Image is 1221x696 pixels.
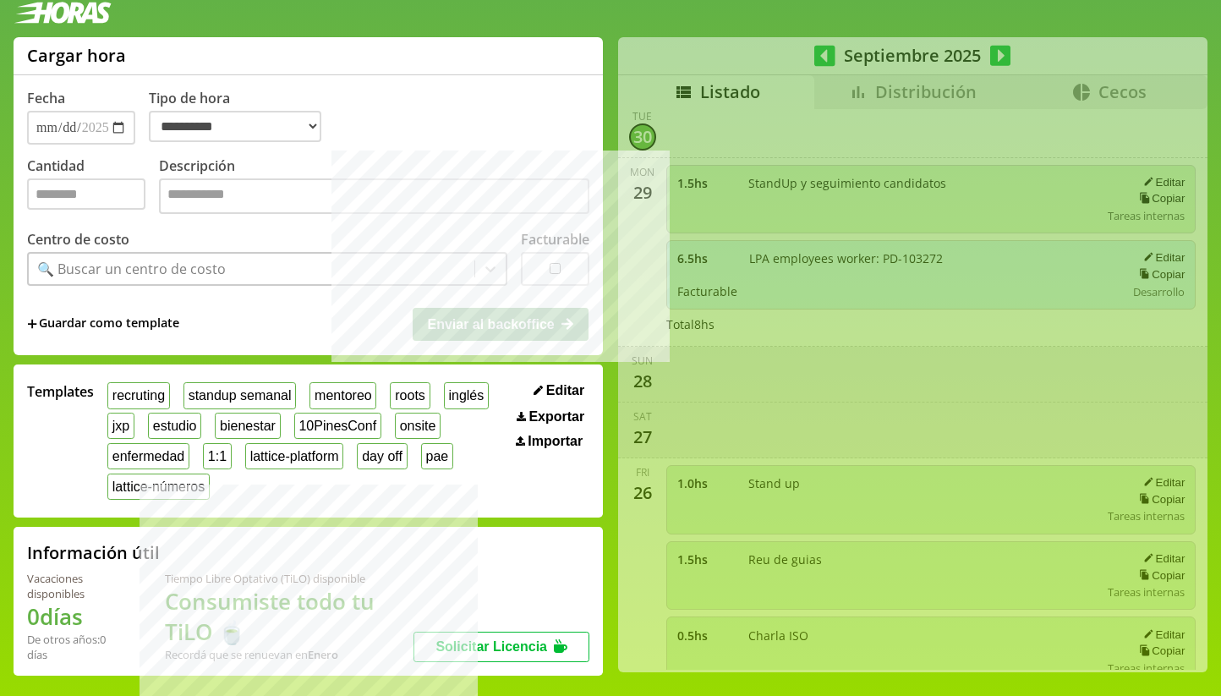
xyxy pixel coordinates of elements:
[148,413,201,439] button: estudio
[421,443,453,469] button: pae
[165,647,413,662] div: Recordá que se renuevan en
[27,89,65,107] label: Fecha
[357,443,407,469] button: day off
[27,178,145,210] input: Cantidad
[203,443,232,469] button: 1:1
[390,382,430,408] button: roots
[27,156,159,218] label: Cantidad
[183,382,296,408] button: standup semanal
[165,571,413,586] div: Tiempo Libre Optativo (TiLO) disponible
[444,382,489,408] button: inglés
[215,413,280,439] button: bienestar
[27,541,160,564] h2: Información útil
[149,111,321,142] select: Tipo de hora
[27,315,179,333] span: +Guardar como template
[309,382,376,408] button: mentoreo
[435,639,547,654] span: Solicitar Licencia
[546,383,584,398] span: Editar
[159,178,589,214] textarea: Descripción
[14,2,112,24] img: logotipo
[107,382,170,408] button: recruting
[27,571,124,601] div: Vacaciones disponibles
[413,632,589,662] button: Solicitar Licencia
[245,443,344,469] button: lattice-platform
[528,382,589,399] button: Editar
[308,647,338,662] b: Enero
[27,632,124,662] div: De otros años: 0 días
[528,434,583,449] span: Importar
[512,408,589,425] button: Exportar
[107,413,134,439] button: jxp
[107,443,189,469] button: enfermedad
[395,413,441,439] button: onsite
[149,89,335,145] label: Tipo de hora
[27,44,126,67] h1: Cargar hora
[37,260,226,278] div: 🔍 Buscar un centro de costo
[27,230,129,249] label: Centro de costo
[528,409,584,425] span: Exportar
[27,382,94,401] span: Templates
[27,315,37,333] span: +
[107,474,210,500] button: lattice-números
[165,586,413,647] h1: Consumiste todo tu TiLO 🍵
[294,413,381,439] button: 10PinesConf
[159,156,589,218] label: Descripción
[27,601,124,632] h1: 0 días
[521,230,589,249] label: Facturable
